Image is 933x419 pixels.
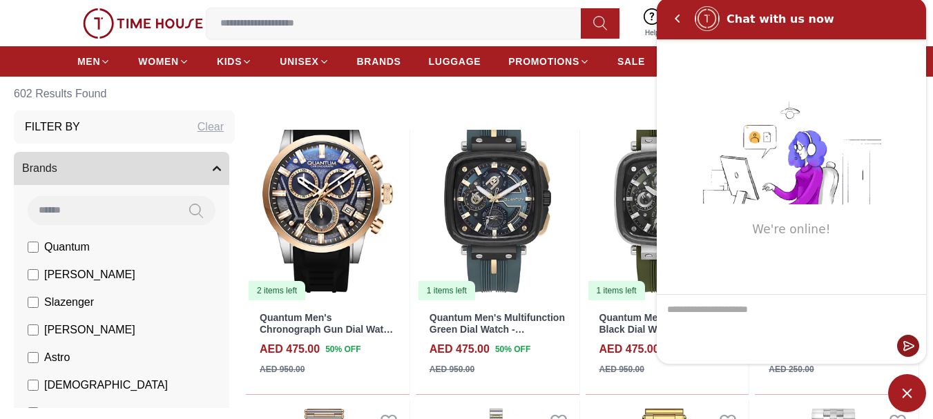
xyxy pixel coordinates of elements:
a: Quantum Men's Multifunction Black Dial Watch - PWG1014.375 [599,312,735,347]
span: [DEMOGRAPHIC_DATA] [44,377,168,393]
div: 2 items left [249,281,305,300]
a: UNISEX [280,49,329,74]
a: BRANDS [357,49,401,74]
a: Quantum Men's Multifunction Black Dial Watch - PWG1014.3751 items left [586,95,749,301]
span: 50 % OFF [495,343,530,355]
span: Quantum [44,239,90,255]
span: Help [639,28,665,38]
button: Brands [14,152,229,185]
input: [PERSON_NAME] [28,324,39,335]
span: KIDS [217,55,242,68]
h4: AED 475.00 [430,341,490,358]
input: [PERSON_NAME] [28,269,39,280]
span: SALE [617,55,645,68]
h6: 602 Results Found [14,77,235,110]
a: KIDS [217,49,252,74]
a: PROMOTIONS [508,49,590,74]
div: AED 950.00 [430,363,474,376]
span: PROMOTIONS [508,55,579,68]
span: Minimize live chat window [888,374,926,412]
img: Quantum Men's Multifunction Black Dial Watch - PWG1014.375 [586,95,749,301]
span: LUGGAGE [429,55,481,68]
a: Quantum Men's Multifunction Green Dial Watch - PWG1014.6991 items left [416,95,579,301]
div: 1 items left [588,281,645,300]
a: MEN [77,49,110,74]
input: Tornado [28,407,39,418]
span: Astro [44,349,70,366]
span: UNISEX [280,55,318,68]
a: WOMEN [138,49,189,74]
span: 50 % OFF [325,343,360,355]
input: Slazenger [28,297,39,308]
h3: Filter By [25,119,80,135]
span: Brands [22,160,57,177]
input: Quantum [28,242,39,253]
input: [DEMOGRAPHIC_DATA] [28,380,39,391]
a: Quantum Men's Chronograph Gun Dial Watch - PWG1126.561 [260,312,394,347]
h4: AED 475.00 [599,341,660,358]
a: Quantum Men's Chronograph Gun Dial Watch - PWG1126.5612 items left [246,95,410,301]
div: Clear [198,119,224,135]
span: WOMEN [138,55,179,68]
input: Astro [28,352,39,363]
a: Quantum Men's Multifunction Green Dial Watch - PWG1014.699 [430,312,565,347]
div: AED 250.00 [769,363,814,376]
span: Slazenger [44,294,94,311]
span: [PERSON_NAME] [44,322,135,338]
h4: AED 475.00 [260,341,320,358]
img: Quantum Men's Multifunction Green Dial Watch - PWG1014.699 [416,95,579,301]
a: Help [637,6,668,41]
img: ... [83,8,203,39]
div: Chat Widget [888,374,926,412]
div: AED 950.00 [260,363,305,376]
span: [PERSON_NAME] [44,266,135,283]
span: BRANDS [357,55,401,68]
span: MEN [77,55,100,68]
img: Quantum Men's Chronograph Gun Dial Watch - PWG1126.561 [246,95,410,301]
div: 1 items left [419,281,475,300]
div: AED 950.00 [599,363,644,376]
a: LUGGAGE [429,49,481,74]
a: SALE [617,49,645,74]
